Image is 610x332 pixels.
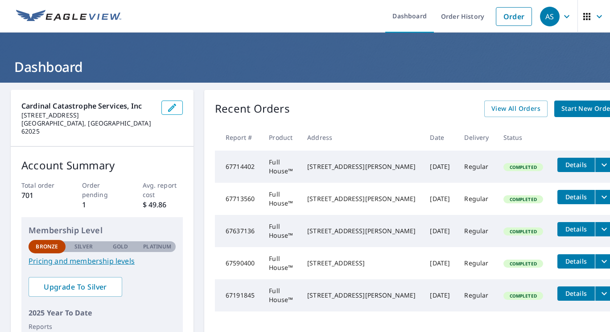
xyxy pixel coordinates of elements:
[36,282,115,292] span: Upgrade To Silver
[113,243,128,251] p: Gold
[29,307,176,318] p: 2025 Year To Date
[540,7,560,26] div: AS
[423,247,457,279] td: [DATE]
[21,111,154,119] p: [STREET_ADDRESS]
[496,7,532,26] a: Order
[563,257,589,265] span: Details
[457,183,496,215] td: Regular
[563,193,589,201] span: Details
[16,10,121,23] img: EV Logo
[262,279,300,311] td: Full House™
[557,286,595,301] button: detailsBtn-67191845
[215,247,262,279] td: 67590400
[457,124,496,151] th: Delivery
[36,243,58,251] p: Bronze
[563,289,589,298] span: Details
[74,243,93,251] p: Silver
[29,277,122,297] a: Upgrade To Silver
[307,291,416,300] div: [STREET_ADDRESS][PERSON_NAME]
[504,261,542,267] span: Completed
[307,194,416,203] div: [STREET_ADDRESS][PERSON_NAME]
[300,124,423,151] th: Address
[423,183,457,215] td: [DATE]
[457,215,496,247] td: Regular
[423,151,457,183] td: [DATE]
[262,247,300,279] td: Full House™
[457,279,496,311] td: Regular
[307,259,416,268] div: [STREET_ADDRESS]
[215,183,262,215] td: 67713560
[82,199,123,210] p: 1
[423,279,457,311] td: [DATE]
[496,124,550,151] th: Status
[557,158,595,172] button: detailsBtn-67714402
[563,160,589,169] span: Details
[504,293,542,299] span: Completed
[21,119,154,135] p: [GEOGRAPHIC_DATA], [GEOGRAPHIC_DATA] 62025
[491,103,540,114] span: View All Orders
[82,181,123,199] p: Order pending
[457,151,496,183] td: Regular
[21,157,183,173] p: Account Summary
[143,181,183,199] p: Avg. report cost
[484,101,548,117] a: View All Orders
[143,199,183,210] p: $ 49.86
[21,181,62,190] p: Total order
[29,224,176,236] p: Membership Level
[307,227,416,235] div: [STREET_ADDRESS][PERSON_NAME]
[423,215,457,247] td: [DATE]
[307,162,416,171] div: [STREET_ADDRESS][PERSON_NAME]
[457,247,496,279] td: Regular
[215,124,262,151] th: Report #
[29,256,176,266] a: Pricing and membership levels
[563,225,589,233] span: Details
[262,215,300,247] td: Full House™
[504,164,542,170] span: Completed
[262,151,300,183] td: Full House™
[215,151,262,183] td: 67714402
[215,279,262,311] td: 67191845
[423,124,457,151] th: Date
[557,254,595,269] button: detailsBtn-67590400
[21,190,62,201] p: 701
[557,222,595,236] button: detailsBtn-67637136
[11,58,599,76] h1: Dashboard
[21,101,154,111] p: Cardinal Catastrophe Services, Inc
[143,243,171,251] p: Platinum
[215,101,290,117] p: Recent Orders
[557,190,595,204] button: detailsBtn-67713560
[262,124,300,151] th: Product
[215,215,262,247] td: 67637136
[504,228,542,235] span: Completed
[504,196,542,202] span: Completed
[262,183,300,215] td: Full House™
